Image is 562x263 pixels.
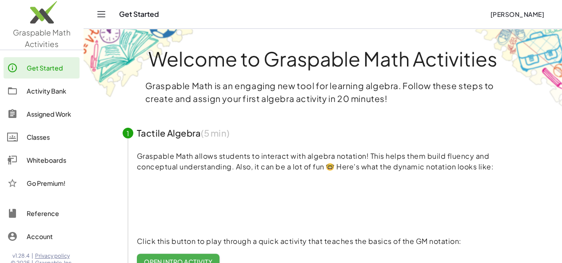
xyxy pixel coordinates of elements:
div: Assigned Work [27,109,76,119]
video: What is this? This is dynamic math notation. Dynamic math notation plays a central role in how Gr... [137,170,270,237]
button: [PERSON_NAME] [483,6,551,22]
div: Activity Bank [27,86,76,96]
h1: Welcome to Graspable Math Activities [106,48,540,69]
a: Get Started [4,57,80,79]
span: v1.28.4 [12,252,30,259]
span: | [32,252,33,259]
a: Privacy policy [35,252,73,259]
a: Assigned Work [4,103,80,125]
button: 1Tactile Algebra(5 min) [112,119,534,147]
p: Click this button to play through a quick activity that teaches the basics of the GM notation: [137,236,523,247]
div: 1 [123,128,133,138]
p: Graspable Math is an engaging new tool for learning algebra. Follow these steps to create and ass... [145,79,501,105]
p: Graspable Math allows students to interact with algebra notation! This helps them build fluency a... [137,151,523,172]
a: Reference [4,203,80,224]
a: Activity Bank [4,80,80,102]
div: Get Started [27,63,76,73]
span: [PERSON_NAME] [490,10,544,18]
div: Go Premium! [27,178,76,188]
a: Whiteboards [4,149,80,171]
div: Classes [27,132,76,142]
span: Graspable Math Activities [13,27,71,49]
a: Account [4,226,80,247]
a: Classes [4,126,80,148]
div: Whiteboards [27,155,76,165]
div: Reference [27,208,76,219]
img: get-started-bg-ul-Ceg4j33I.png [84,28,195,98]
button: Toggle navigation [94,7,108,21]
div: Account [27,231,76,242]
